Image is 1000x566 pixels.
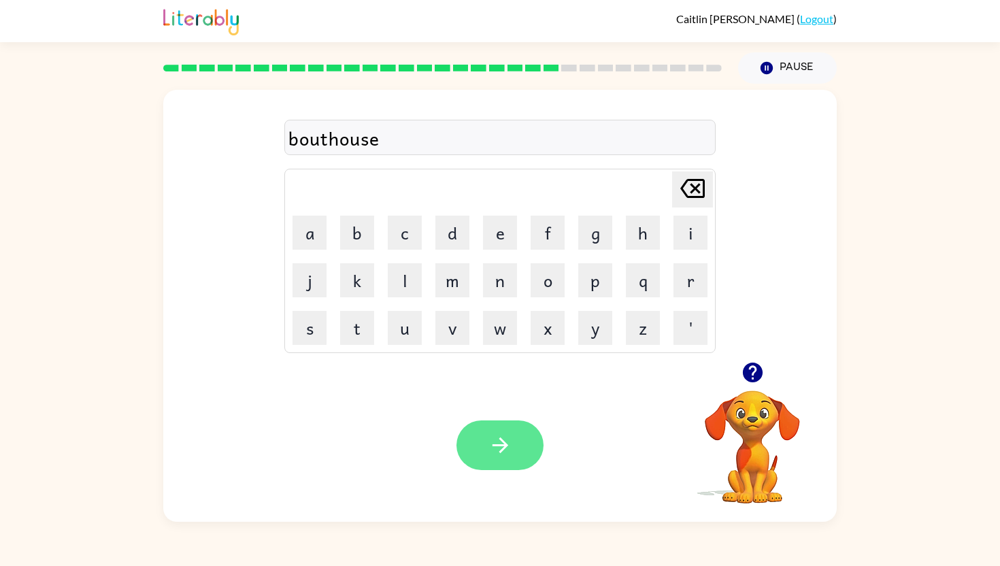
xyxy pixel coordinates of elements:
[340,263,374,297] button: k
[293,263,327,297] button: j
[340,311,374,345] button: t
[483,311,517,345] button: w
[388,263,422,297] button: l
[293,311,327,345] button: s
[531,311,565,345] button: x
[676,12,797,25] span: Caitlin [PERSON_NAME]
[483,263,517,297] button: n
[531,263,565,297] button: o
[293,216,327,250] button: a
[163,5,239,35] img: Literably
[435,263,469,297] button: m
[684,369,820,505] video: Your browser must support playing .mp4 files to use Literably. Please try using another browser.
[531,216,565,250] button: f
[435,216,469,250] button: d
[676,12,837,25] div: ( )
[578,263,612,297] button: p
[483,216,517,250] button: e
[435,311,469,345] button: v
[388,216,422,250] button: c
[673,216,707,250] button: i
[578,216,612,250] button: g
[288,124,712,152] div: bouthouse
[626,311,660,345] button: z
[388,311,422,345] button: u
[673,263,707,297] button: r
[800,12,833,25] a: Logout
[738,52,837,84] button: Pause
[626,263,660,297] button: q
[340,216,374,250] button: b
[626,216,660,250] button: h
[578,311,612,345] button: y
[673,311,707,345] button: '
